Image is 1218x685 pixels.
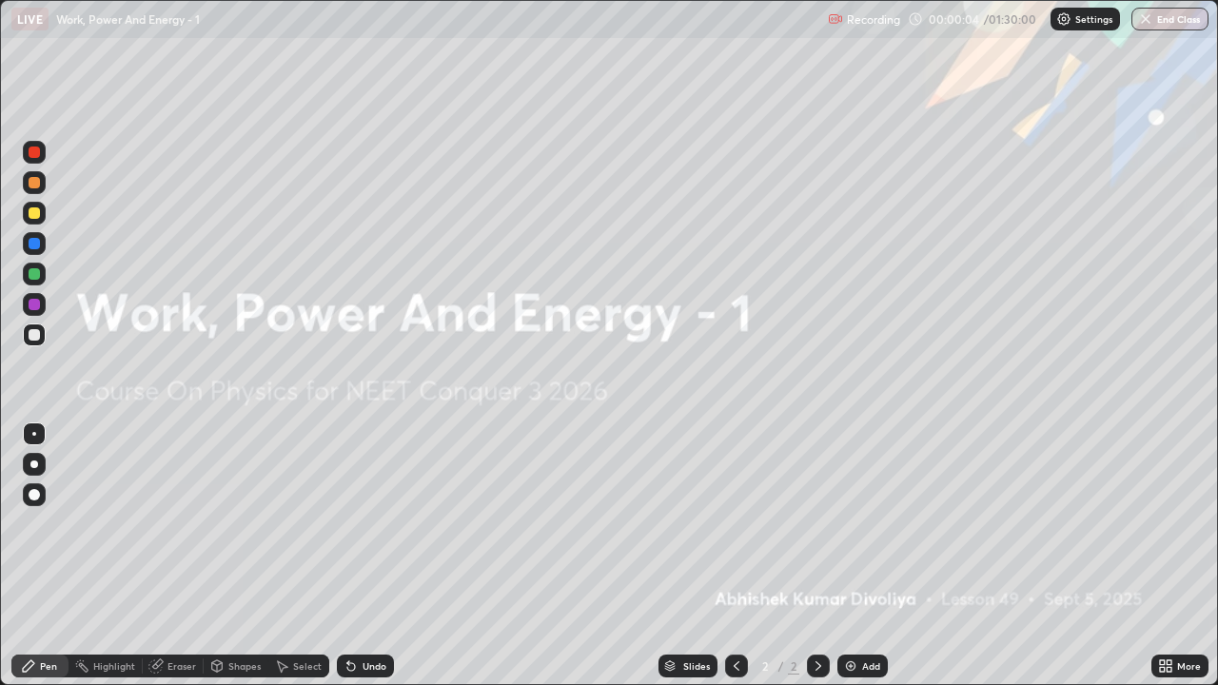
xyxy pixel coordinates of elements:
div: 2 [788,657,799,675]
div: Add [862,661,880,671]
p: Settings [1075,14,1112,24]
div: 2 [756,660,775,672]
div: Slides [683,661,710,671]
button: End Class [1131,8,1208,30]
div: More [1177,661,1201,671]
div: Pen [40,661,57,671]
div: Shapes [228,661,261,671]
div: Eraser [167,661,196,671]
p: Recording [847,12,900,27]
div: Undo [363,661,386,671]
img: class-settings-icons [1056,11,1071,27]
p: Work, Power And Energy - 1 [56,11,200,27]
img: recording.375f2c34.svg [828,11,843,27]
img: add-slide-button [843,658,858,674]
img: end-class-cross [1138,11,1153,27]
p: LIVE [17,11,43,27]
div: Highlight [93,661,135,671]
div: Select [293,661,322,671]
div: / [778,660,784,672]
